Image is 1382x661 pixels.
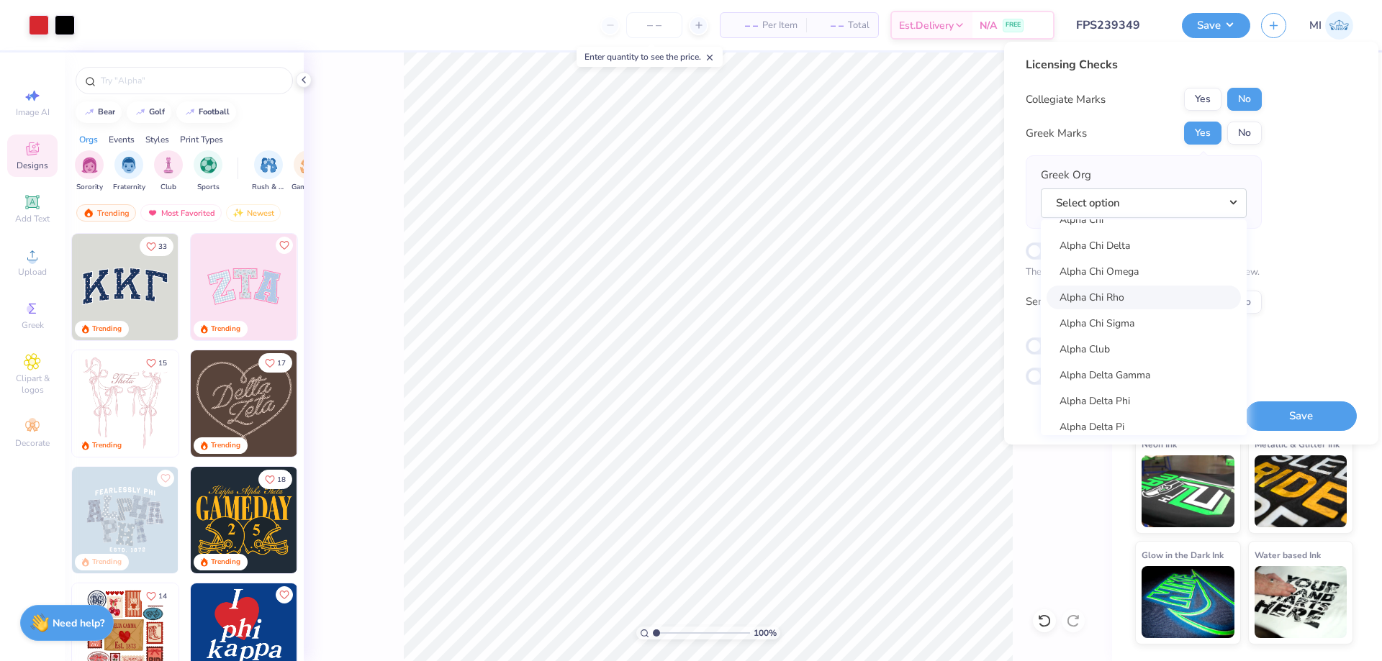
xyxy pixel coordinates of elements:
img: 2b704b5a-84f6-4980-8295-53d958423ff9 [297,467,403,573]
a: MI [1309,12,1353,40]
button: Like [276,586,293,603]
p: The changes are too minor to warrant an Affinity review. [1026,265,1262,280]
img: 9980f5e8-e6a1-4b4a-8839-2b0e9349023c [191,234,297,340]
a: Alpha Chi Omega [1047,260,1241,283]
img: trend_line.gif [184,108,196,117]
a: Alpha Chi Delta [1047,234,1241,257]
div: Newest [226,204,281,222]
input: – – [626,12,682,38]
span: 33 [158,243,167,250]
div: Trending [211,440,240,451]
div: Select option [1041,219,1247,435]
img: Mark Isaac [1325,12,1353,40]
a: Alpha Club [1047,337,1241,361]
span: Game Day [292,182,325,193]
div: filter for Rush & Bid [252,150,285,193]
div: filter for Game Day [292,150,325,193]
img: most_fav.gif [147,208,158,218]
div: Trending [211,557,240,567]
input: Untitled Design [1065,11,1171,40]
div: Print Types [180,133,223,146]
img: Neon Ink [1142,455,1234,527]
div: Events [109,133,135,146]
img: Water based Ink [1255,566,1347,638]
img: Club Image [161,157,176,173]
span: Upload [18,266,47,278]
span: 15 [158,360,167,367]
span: Glow in the Dark Ink [1142,547,1224,562]
span: MI [1309,17,1322,34]
span: Image AI [16,106,50,118]
img: Rush & Bid Image [261,157,277,173]
input: Try "Alpha" [99,73,284,88]
div: filter for Club [154,150,183,193]
div: filter for Fraternity [113,150,145,193]
span: 100 % [754,626,777,639]
img: ead2b24a-117b-4488-9b34-c08fd5176a7b [297,350,403,457]
button: Save [1245,401,1357,431]
a: Alpha Chi Rho [1047,286,1241,309]
div: Collegiate Marks [1026,91,1106,108]
img: 3b9aba4f-e317-4aa7-a679-c95a879539bd [72,234,179,340]
img: Game Day Image [300,157,317,173]
button: Like [276,237,293,254]
button: No [1227,122,1262,145]
button: football [176,101,236,123]
button: No [1227,88,1262,111]
span: Clipart & logos [7,373,58,396]
button: Yes [1184,122,1221,145]
strong: Need help? [53,616,104,630]
span: Water based Ink [1255,547,1321,562]
div: Styles [145,133,169,146]
div: Trending [76,204,136,222]
button: Like [157,470,174,487]
div: filter for Sorority [75,150,104,193]
img: Sports Image [200,157,217,173]
div: bear [98,108,115,116]
a: Alpha Delta Phi [1047,389,1241,413]
img: edfb13fc-0e43-44eb-bea2-bf7fc0dd67f9 [178,234,284,340]
span: Rush & Bid [252,182,285,193]
span: Total [848,18,870,33]
img: trending.gif [83,208,94,218]
span: Add Text [15,213,50,224]
div: Send a Copy to Client [1026,293,1130,310]
img: 5a4b4175-9e88-49c8-8a23-26d96782ddc6 [72,467,179,573]
button: filter button [252,150,285,193]
img: a3f22b06-4ee5-423c-930f-667ff9442f68 [178,467,284,573]
div: Trending [92,440,122,451]
span: Per Item [762,18,798,33]
button: Save [1182,13,1250,38]
button: filter button [154,150,183,193]
a: Alpha Delta Gamma [1047,363,1241,387]
div: football [199,108,230,116]
div: golf [149,108,165,116]
img: 5ee11766-d822-42f5-ad4e-763472bf8dcf [297,234,403,340]
div: Orgs [79,133,98,146]
div: Licensing Checks [1026,56,1262,73]
button: filter button [194,150,222,193]
span: Decorate [15,437,50,449]
div: Most Favorited [140,204,222,222]
img: 83dda5b0-2158-48ca-832c-f6b4ef4c4536 [72,350,179,457]
span: Sorority [76,182,103,193]
span: FREE [1006,20,1021,30]
a: Alpha Delta Pi [1047,415,1241,439]
button: filter button [75,150,104,193]
span: Sports [197,182,220,193]
span: Est. Delivery [899,18,954,33]
button: Yes [1184,88,1221,111]
label: Greek Org [1041,167,1091,183]
button: bear [76,101,122,123]
span: Greek [22,319,44,331]
span: 14 [158,593,167,600]
span: – – [729,18,758,33]
img: trend_line.gif [135,108,146,117]
a: Alpha Chi Sigma [1047,311,1241,335]
span: Fraternity [113,182,145,193]
button: Like [140,353,173,373]
img: Sorority Image [81,157,98,173]
img: trend_line.gif [83,108,95,117]
button: Select option [1041,188,1247,218]
button: filter button [292,150,325,193]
